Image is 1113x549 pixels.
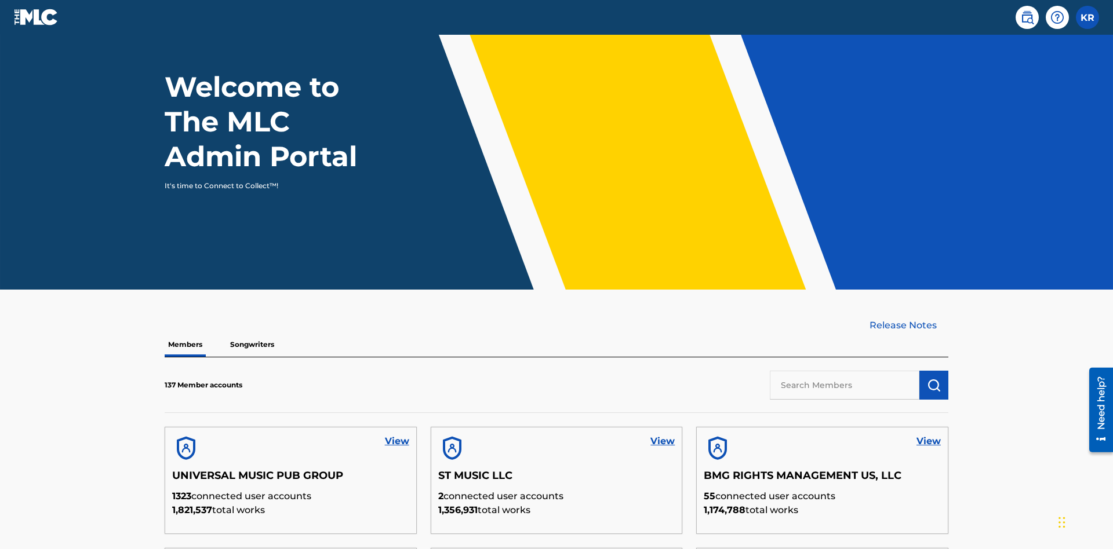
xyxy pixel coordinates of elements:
h5: UNIVERSAL MUSIC PUB GROUP [172,469,409,489]
p: total works [172,503,409,517]
p: Songwriters [227,332,278,357]
iframe: Chat Widget [1055,493,1113,549]
img: MLC Logo [14,9,59,25]
img: account [172,434,200,462]
p: Members [165,332,206,357]
img: search [1020,10,1034,24]
p: connected user accounts [438,489,675,503]
p: connected user accounts [172,489,409,503]
h5: ST MUSIC LLC [438,469,675,489]
div: Help [1046,6,1069,29]
img: Search Works [927,378,941,392]
span: 1,356,931 [438,504,478,515]
div: Drag [1059,505,1065,540]
p: It's time to Connect to Collect™! [165,181,366,191]
span: 55 [704,491,715,502]
a: View [650,434,675,448]
input: Search Members [770,371,919,400]
iframe: Resource Center [1081,363,1113,458]
a: Release Notes [870,319,948,332]
div: User Menu [1076,6,1099,29]
h5: BMG RIGHTS MANAGEMENT US, LLC [704,469,941,489]
img: account [704,434,732,462]
span: 1,821,537 [172,504,212,515]
p: 137 Member accounts [165,380,242,390]
img: help [1050,10,1064,24]
p: total works [438,503,675,517]
a: Public Search [1016,6,1039,29]
span: 2 [438,491,443,502]
p: connected user accounts [704,489,941,503]
a: View [916,434,941,448]
span: 1323 [172,491,191,502]
span: 1,174,788 [704,504,745,515]
p: total works [704,503,941,517]
h1: Welcome to The MLC Admin Portal [165,69,381,174]
a: View [385,434,409,448]
img: account [438,434,466,462]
